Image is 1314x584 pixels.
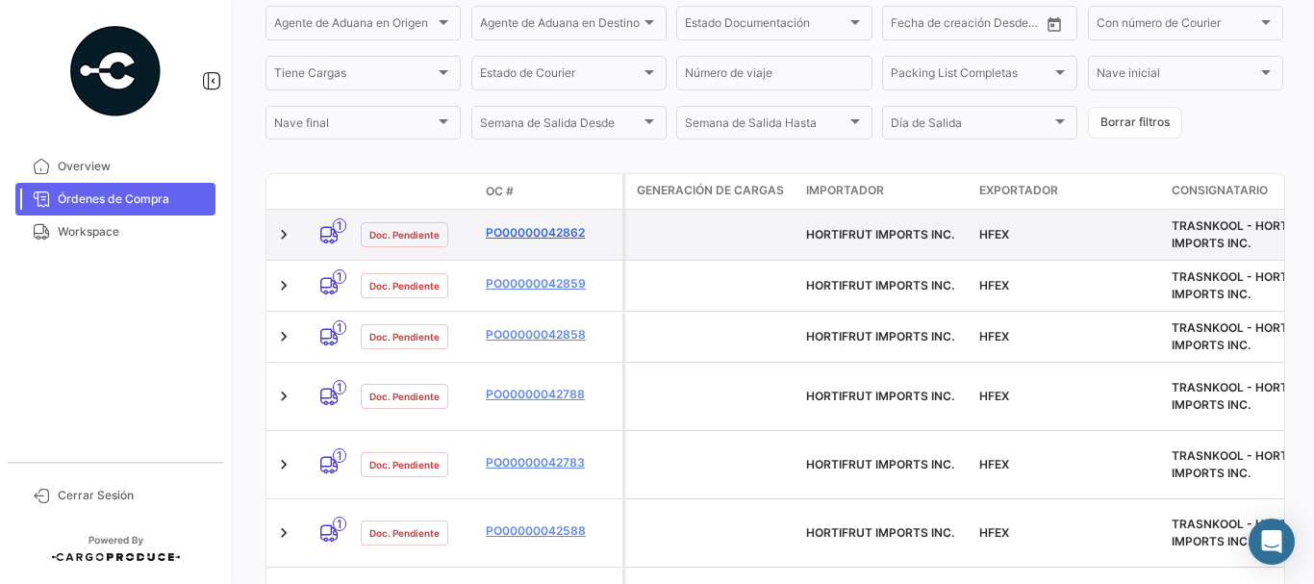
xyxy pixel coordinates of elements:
[486,454,615,471] a: PO00000042783
[1040,10,1069,38] button: Open calendar
[58,158,208,175] span: Overview
[806,389,954,403] span: HORTIFRUT IMPORTS INC.
[806,227,954,241] span: HORTIFRUT IMPORTS INC.
[486,275,615,292] a: PO00000042859
[58,223,208,241] span: Workspace
[369,329,440,344] span: Doc. Pendiente
[1088,107,1182,139] button: Borrar filtros
[333,218,346,233] span: 1
[480,69,641,83] span: Estado de Courier
[333,320,346,335] span: 1
[891,19,925,33] input: Desde
[486,224,615,241] a: PO00000042862
[478,175,622,208] datatable-header-cell: OC #
[15,183,215,216] a: Órdenes de Compra
[274,19,435,33] span: Agente de Aduana en Origen
[1172,182,1268,199] span: Consignatario
[333,448,346,463] span: 1
[1097,69,1257,83] span: Nave inicial
[486,183,514,200] span: OC #
[1097,19,1257,33] span: Con número de Courier
[806,329,954,343] span: HORTIFRUT IMPORTS INC.
[67,23,164,119] img: powered-by.png
[979,182,1058,199] span: Exportador
[369,227,440,242] span: Doc. Pendiente
[333,517,346,531] span: 1
[979,525,1009,540] span: HFEX
[625,174,798,209] datatable-header-cell: Generación de cargas
[486,326,615,343] a: PO00000042858
[806,182,884,199] span: Importador
[979,329,1009,343] span: HFEX
[891,69,1051,83] span: Packing List Completas
[353,184,478,199] datatable-header-cell: Estado Doc.
[972,174,1164,209] datatable-header-cell: Exportador
[369,457,440,472] span: Doc. Pendiente
[369,278,440,293] span: Doc. Pendiente
[58,487,208,504] span: Cerrar Sesión
[939,19,1010,33] input: Hasta
[486,522,615,540] a: PO00000042588
[637,182,784,199] span: Generación de cargas
[1249,519,1295,565] div: Abrir Intercom Messenger
[333,269,346,284] span: 1
[891,119,1051,133] span: Día de Salida
[806,278,954,292] span: HORTIFRUT IMPORTS INC.
[274,225,293,244] a: Expand/Collapse Row
[480,19,641,33] span: Agente de Aduana en Destino
[369,525,440,541] span: Doc. Pendiente
[806,525,954,540] span: HORTIFRUT IMPORTS INC.
[979,457,1009,471] span: HFEX
[15,216,215,248] a: Workspace
[274,523,293,543] a: Expand/Collapse Row
[274,276,293,295] a: Expand/Collapse Row
[979,227,1009,241] span: HFEX
[369,389,440,404] span: Doc. Pendiente
[486,386,615,403] a: PO00000042788
[58,190,208,208] span: Órdenes de Compra
[274,455,293,474] a: Expand/Collapse Row
[274,387,293,406] a: Expand/Collapse Row
[15,150,215,183] a: Overview
[274,69,435,83] span: Tiene Cargas
[274,327,293,346] a: Expand/Collapse Row
[305,184,353,199] datatable-header-cell: Modo de Transporte
[480,119,641,133] span: Semana de Salida Desde
[274,119,435,133] span: Nave final
[333,380,346,394] span: 1
[798,174,972,209] datatable-header-cell: Importador
[685,19,846,33] span: Estado Documentación
[806,457,954,471] span: HORTIFRUT IMPORTS INC.
[685,119,846,133] span: Semana de Salida Hasta
[979,389,1009,403] span: HFEX
[979,278,1009,292] span: HFEX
